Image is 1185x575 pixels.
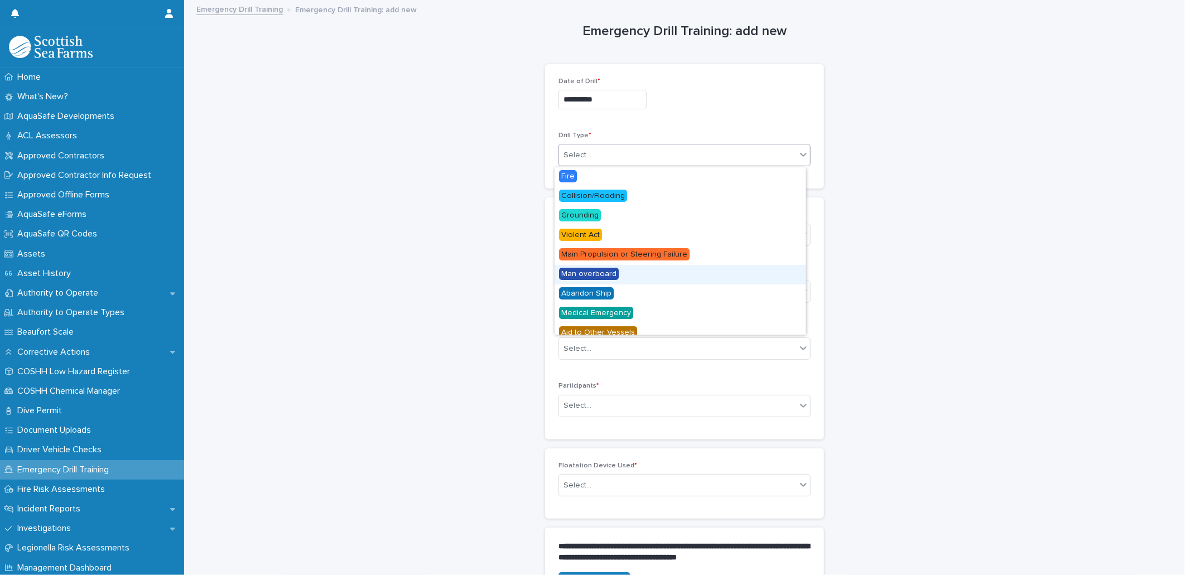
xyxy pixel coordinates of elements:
div: Select... [563,480,591,491]
div: Abandon Ship [555,284,806,304]
p: COSHH Chemical Manager [13,386,129,397]
span: Participants [558,383,599,389]
p: Incident Reports [13,504,89,514]
p: Home [13,72,50,83]
h1: Emergency Drill Training: add new [545,23,824,40]
img: bPIBxiqnSb2ggTQWdOVV [9,36,93,58]
p: Legionella Risk Assessments [13,543,138,553]
p: Asset History [13,268,80,279]
p: COSHH Low Hazard Register [13,366,139,377]
span: Fire [559,170,577,182]
div: Main Propulsion or Steering Failure [555,245,806,265]
div: Medical Emergency [555,304,806,323]
p: What's New? [13,91,77,102]
p: Authority to Operate [13,288,107,298]
div: Aid to Other Vessels [555,323,806,343]
p: Emergency Drill Training: add new [295,3,417,15]
p: Management Dashboard [13,563,121,573]
div: Grounding [555,206,806,226]
p: Corrective Actions [13,347,99,357]
p: Investigations [13,523,80,534]
p: Authority to Operate Types [13,307,133,318]
div: Collision/Flooding [555,187,806,206]
span: Man overboard [559,268,619,280]
p: ACL Assessors [13,131,86,141]
p: AquaSafe QR Codes [13,229,106,239]
p: Fire Risk Assessments [13,484,114,495]
span: Collision/Flooding [559,190,627,202]
p: AquaSafe Developments [13,111,123,122]
p: Dive Permit [13,405,71,416]
p: Beaufort Scale [13,327,83,337]
a: Emergency Drill Training [196,2,283,15]
span: Date of Drill [558,78,600,85]
p: Driver Vehicle Checks [13,444,110,455]
p: Assets [13,249,54,259]
p: Approved Contractor Info Request [13,170,160,181]
span: Grounding [559,209,601,221]
p: Emergency Drill Training [13,465,118,475]
span: Violent Act [559,229,602,241]
div: Select... [563,149,591,161]
span: Aid to Other Vessels [559,326,637,339]
span: Drill Type [558,132,591,139]
p: AquaSafe eForms [13,209,95,220]
p: Approved Contractors [13,151,113,161]
span: Main Propulsion or Steering Failure [559,248,690,260]
div: Violent Act [555,226,806,245]
div: Man overboard [555,265,806,284]
span: Floatation Device Used [558,462,637,469]
div: Select... [563,343,591,355]
p: Document Uploads [13,425,100,436]
p: Approved Offline Forms [13,190,118,200]
span: Medical Emergency [559,307,633,319]
div: Fire [555,167,806,187]
div: Select... [563,400,591,412]
span: Abandon Ship [559,287,614,299]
